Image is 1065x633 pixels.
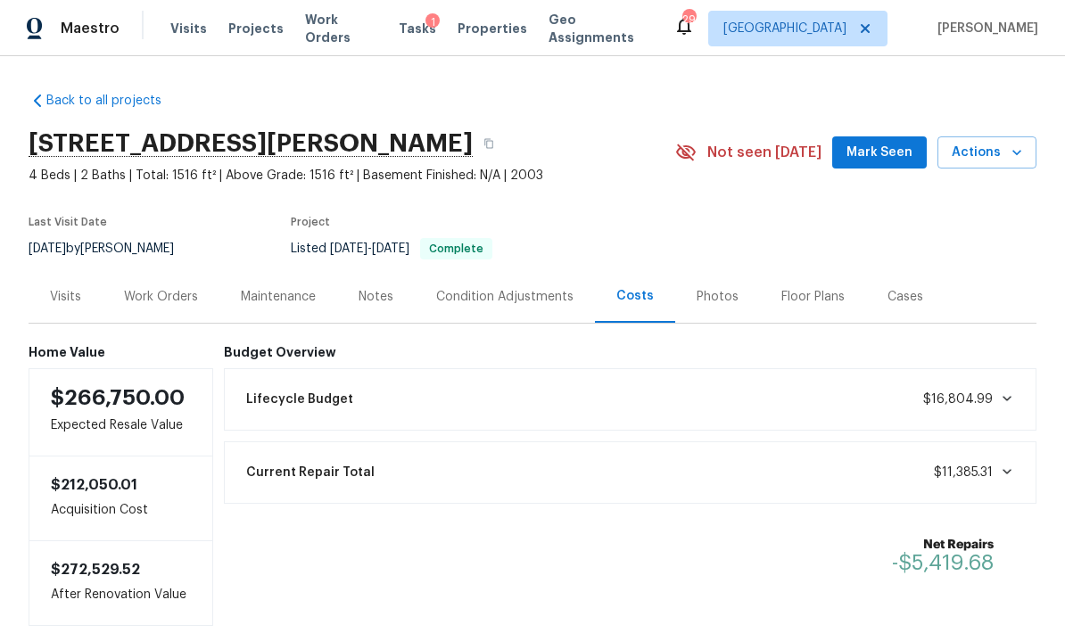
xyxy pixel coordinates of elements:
a: Back to all projects [29,92,200,110]
span: Project [291,217,330,227]
span: $212,050.01 [51,478,137,492]
div: by [PERSON_NAME] [29,238,195,259]
div: Notes [359,288,393,306]
button: Mark Seen [832,136,927,169]
span: Mark Seen [846,142,912,164]
span: Maestro [61,20,120,37]
span: [PERSON_NAME] [930,20,1038,37]
span: Work Orders [305,11,377,46]
span: Not seen [DATE] [707,144,821,161]
span: Properties [458,20,527,37]
span: Geo Assignments [549,11,652,46]
span: 4 Beds | 2 Baths | Total: 1516 ft² | Above Grade: 1516 ft² | Basement Finished: N/A | 2003 [29,167,675,185]
div: Acquisition Cost [29,456,213,540]
div: Expected Resale Value [29,368,213,456]
span: $266,750.00 [51,387,185,408]
span: [DATE] [29,243,66,255]
span: $16,804.99 [923,393,993,406]
span: Actions [952,142,1022,164]
div: Visits [50,288,81,306]
div: 1 [425,13,440,31]
span: Complete [422,243,491,254]
div: Condition Adjustments [436,288,574,306]
div: Maintenance [241,288,316,306]
span: $11,385.31 [934,466,993,479]
span: Lifecycle Budget [246,390,353,408]
span: Visits [170,20,207,37]
span: -$5,419.68 [892,552,994,573]
div: Floor Plans [781,288,845,306]
span: Projects [228,20,284,37]
span: [DATE] [372,243,409,255]
div: Costs [616,287,654,305]
div: Cases [887,288,923,306]
div: Photos [697,288,739,306]
button: Actions [937,136,1036,169]
div: Work Orders [124,288,198,306]
span: [GEOGRAPHIC_DATA] [723,20,846,37]
b: Net Repairs [892,536,994,554]
span: Listed [291,243,492,255]
span: - [330,243,409,255]
div: After Renovation Value [29,540,213,626]
h6: Budget Overview [224,345,1037,359]
span: Tasks [399,22,436,35]
span: Current Repair Total [246,464,375,481]
div: 29 [682,11,695,29]
h6: Home Value [29,345,213,359]
span: $272,529.52 [51,563,140,577]
span: Last Visit Date [29,217,107,227]
span: [DATE] [330,243,367,255]
button: Copy Address [473,127,505,160]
